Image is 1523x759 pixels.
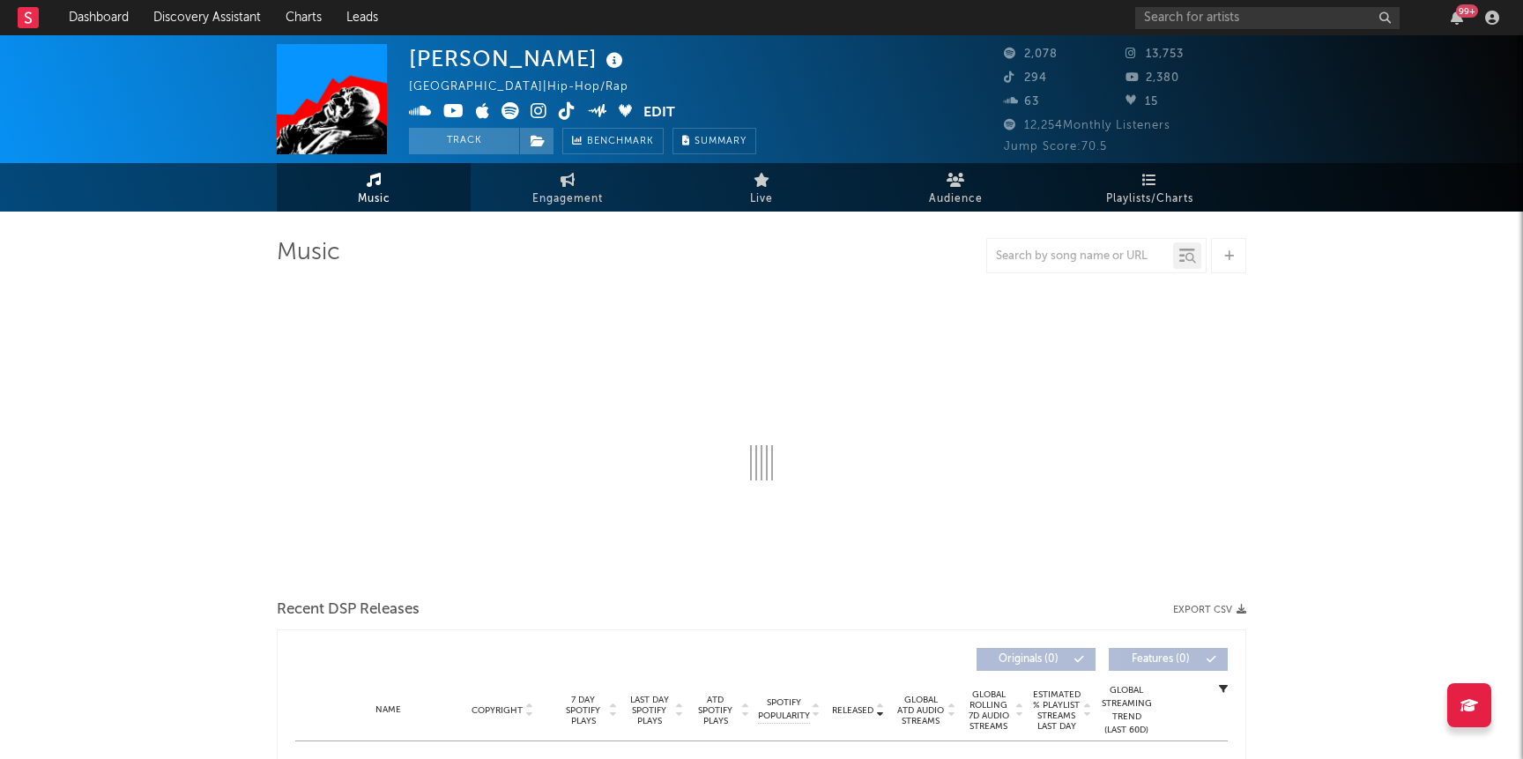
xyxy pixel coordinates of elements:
span: Live [750,189,773,210]
span: 7 Day Spotify Plays [560,695,606,726]
div: Name [331,703,446,717]
span: Summary [695,137,747,146]
span: Last Day Spotify Plays [626,695,672,726]
a: Engagement [471,163,665,212]
button: 99+ [1451,11,1463,25]
div: Global Streaming Trend (Last 60D) [1100,684,1153,737]
span: Released [832,705,873,716]
span: Jump Score: 70.5 [1004,141,1107,153]
div: [GEOGRAPHIC_DATA] | Hip-Hop/Rap [409,77,649,98]
button: Export CSV [1173,605,1246,615]
span: 12,254 Monthly Listeners [1004,120,1170,131]
a: Live [665,163,858,212]
div: [PERSON_NAME] [409,44,628,73]
a: Playlists/Charts [1052,163,1246,212]
span: 15 [1126,96,1158,108]
span: 2,380 [1126,72,1179,84]
input: Search by song name or URL [987,249,1173,264]
span: Copyright [472,705,523,716]
span: Recent DSP Releases [277,599,420,621]
a: Benchmark [562,128,664,154]
a: Music [277,163,471,212]
span: 2,078 [1004,48,1058,60]
span: Audience [929,189,983,210]
span: Features ( 0 ) [1120,654,1201,665]
a: Audience [858,163,1052,212]
span: 13,753 [1126,48,1184,60]
span: Engagement [532,189,603,210]
span: Originals ( 0 ) [988,654,1069,665]
input: Search for artists [1135,7,1400,29]
span: Benchmark [587,131,654,153]
button: Track [409,128,519,154]
button: Features(0) [1109,648,1228,671]
div: 99 + [1456,4,1478,18]
span: Estimated % Playlist Streams Last Day [1032,689,1081,732]
button: Summary [672,128,756,154]
span: Global ATD Audio Streams [896,695,945,726]
span: 63 [1004,96,1039,108]
span: Music [358,189,390,210]
span: Playlists/Charts [1106,189,1193,210]
span: Global Rolling 7D Audio Streams [964,689,1013,732]
span: 294 [1004,72,1047,84]
span: Spotify Popularity [758,696,810,723]
span: ATD Spotify Plays [692,695,739,726]
button: Edit [643,102,675,124]
button: Originals(0) [977,648,1096,671]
